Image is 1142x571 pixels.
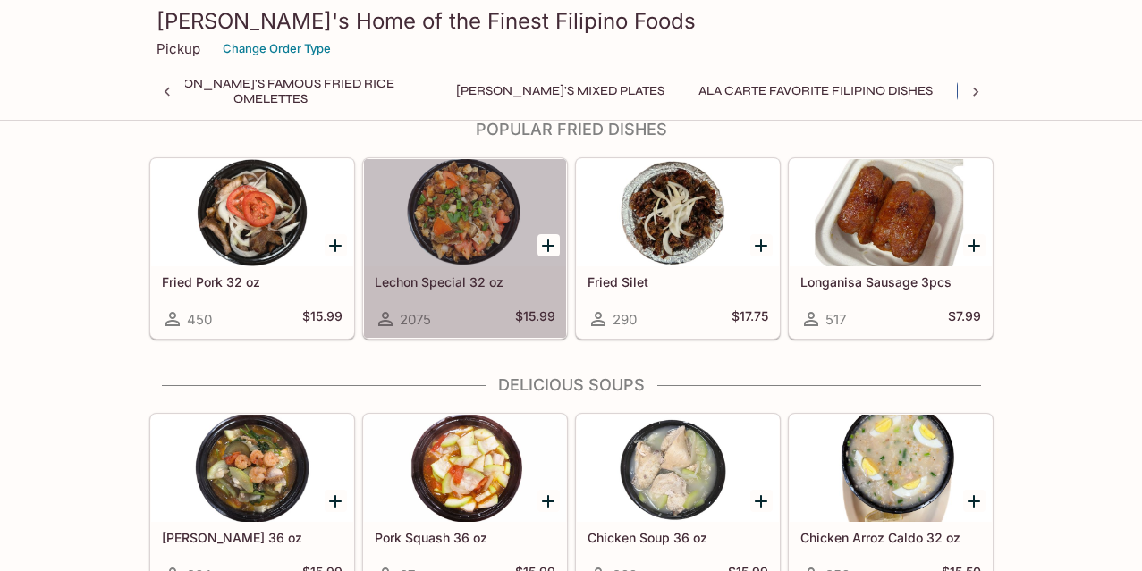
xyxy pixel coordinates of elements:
[215,35,339,63] button: Change Order Type
[750,234,773,256] button: Add Fried Silet
[800,530,981,545] h5: Chicken Arroz Caldo 32 oz
[537,490,560,512] button: Add Pork Squash 36 oz
[732,308,768,330] h5: $17.75
[151,159,353,266] div: Fried Pork 32 oz
[151,415,353,522] div: Sari Sari 36 oz
[789,158,993,339] a: Longanisa Sausage 3pcs517$7.99
[375,530,555,545] h5: Pork Squash 36 oz
[162,530,343,545] h5: [PERSON_NAME] 36 oz
[110,79,432,104] button: [PERSON_NAME]'s Famous Fried Rice Omelettes
[375,274,555,290] h5: Lechon Special 32 oz
[577,415,779,522] div: Chicken Soup 36 oz
[948,308,981,330] h5: $7.99
[446,79,674,104] button: [PERSON_NAME]'s Mixed Plates
[400,311,431,328] span: 2075
[613,311,637,328] span: 290
[187,311,212,328] span: 450
[790,415,992,522] div: Chicken Arroz Caldo 32 oz
[576,158,780,339] a: Fried Silet290$17.75
[162,274,343,290] h5: Fried Pork 32 oz
[302,308,343,330] h5: $15.99
[364,159,566,266] div: Lechon Special 32 oz
[577,159,779,266] div: Fried Silet
[963,490,986,512] button: Add Chicken Arroz Caldo 32 oz
[588,274,768,290] h5: Fried Silet
[689,79,943,104] button: Ala Carte Favorite Filipino Dishes
[150,158,354,339] a: Fried Pork 32 oz450$15.99
[325,490,347,512] button: Add Sari Sari 36 oz
[363,158,567,339] a: Lechon Special 32 oz2075$15.99
[156,40,200,57] p: Pickup
[963,234,986,256] button: Add Longanisa Sausage 3pcs
[790,159,992,266] div: Longanisa Sausage 3pcs
[149,375,994,395] h4: Delicious Soups
[957,79,1124,104] button: Popular Fried Dishes
[325,234,347,256] button: Add Fried Pork 32 oz
[825,311,846,328] span: 517
[149,120,994,139] h4: Popular Fried Dishes
[537,234,560,256] button: Add Lechon Special 32 oz
[156,7,986,35] h3: [PERSON_NAME]'s Home of the Finest Filipino Foods
[515,308,555,330] h5: $15.99
[364,415,566,522] div: Pork Squash 36 oz
[800,274,981,290] h5: Longanisa Sausage 3pcs
[588,530,768,545] h5: Chicken Soup 36 oz
[750,490,773,512] button: Add Chicken Soup 36 oz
